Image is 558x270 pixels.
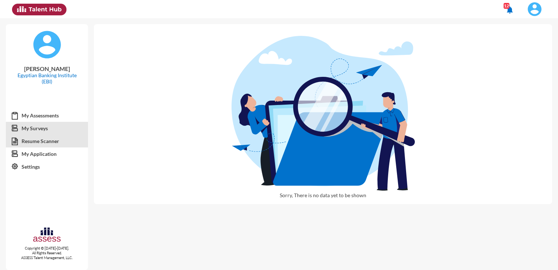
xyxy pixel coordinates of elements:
p: Copyright © [DATE]-[DATE]. All Rights Reserved. ASSESS Talent Management, LLC. [6,246,88,260]
mat-icon: notifications [505,5,514,14]
a: Settings [6,160,88,173]
a: Resume Scanner [6,135,88,148]
a: My Assessments [6,109,88,122]
a: My Surveys [6,122,88,135]
p: [PERSON_NAME] [12,65,82,72]
div: 12 [504,3,509,9]
p: Egyptian Banking Institute (EBI) [12,72,82,85]
p: Sorry, There is no data yet to be shown [232,192,415,204]
a: My Application [6,147,88,161]
img: default%20profile%20image.svg [33,30,62,59]
img: assesscompany-logo.png [33,226,61,244]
